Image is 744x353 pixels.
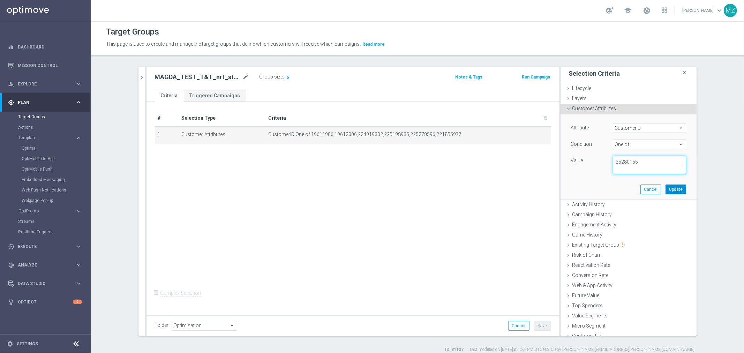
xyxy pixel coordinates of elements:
[18,281,75,286] span: Data Studio
[8,293,82,311] div: Optibot
[8,56,82,75] div: Mission Control
[18,245,75,249] span: Execute
[73,300,82,304] div: 9
[572,262,610,268] span: Reactivation Rate
[160,290,201,296] label: Complex Selection
[572,202,605,207] span: Activity History
[640,185,661,194] button: Cancel
[106,41,361,47] span: This page is used to create and manage the target groups that define which customers will receive...
[75,262,82,268] i: keyboard_arrow_right
[8,280,75,287] div: Data Studio
[18,219,73,224] a: Streams
[75,208,82,215] i: keyboard_arrow_right
[666,185,686,194] button: Update
[18,136,75,140] div: Templates
[22,185,90,195] div: Web Push Notifications
[155,73,241,81] h2: MAGDA_TEST_T&T_nrt_stake_casino
[572,106,616,111] span: Customer Attributes
[22,174,90,185] div: Embedded Messaging
[155,110,179,126] th: #
[155,322,169,328] label: Folder
[22,164,90,174] div: OptiMobile Push
[572,333,603,339] span: Customer List
[454,73,483,81] button: Notes & Tags
[521,73,551,81] button: Run Campaign
[22,187,73,193] a: Web Push Notifications
[470,347,695,353] label: Last modified on [DATE] at 4:31 PM UTC+02:00 by [PERSON_NAME][EMAIL_ADDRESS][PERSON_NAME][DOMAIN_...
[572,222,617,227] span: Engagement Activity
[572,85,592,91] span: Lifecycle
[8,299,82,305] button: lightbulb Optibot 9
[8,81,82,87] button: person_search Explore keyboard_arrow_right
[18,122,90,133] div: Actions
[572,252,602,258] span: Risk of Churn
[18,206,90,216] div: OptiPromo
[18,100,75,105] span: Plan
[106,27,159,37] h1: Target Groups
[155,90,184,102] a: Criteria
[8,244,82,249] button: play_circle_outline Execute keyboard_arrow_right
[7,341,13,347] i: settings
[8,63,82,68] button: Mission Control
[572,293,600,298] span: Future Value
[572,303,603,308] span: Top Spenders
[18,293,73,311] a: Optibot
[682,5,724,16] a: [PERSON_NAME]keyboard_arrow_down
[624,7,632,14] span: school
[18,229,73,235] a: Realtime Triggers
[8,281,82,286] button: Data Studio keyboard_arrow_right
[269,132,462,137] span: CustomerID One of 19611906,19612006,224919302,225198935,225278596,221855977
[571,157,583,164] label: Value
[8,81,14,87] i: person_search
[22,143,90,153] div: Optimail
[18,38,82,56] a: Dashboard
[715,7,723,14] span: keyboard_arrow_down
[22,177,73,182] a: Embedded Messaging
[75,135,82,141] i: keyboard_arrow_right
[8,81,75,87] div: Explore
[572,272,609,278] span: Conversion Rate
[681,68,688,77] i: close
[179,110,266,126] th: Selection Type
[18,82,75,86] span: Explore
[22,198,73,203] a: Webpage Pop-up
[18,209,75,213] div: OptiPromo
[18,208,82,214] button: OptiPromo keyboard_arrow_right
[75,81,82,87] i: keyboard_arrow_right
[75,99,82,106] i: keyboard_arrow_right
[572,232,603,238] span: Game History
[572,283,613,288] span: Web & App Activity
[138,67,145,88] button: chevron_right
[18,56,82,75] a: Mission Control
[572,212,612,217] span: Campaign History
[8,243,75,250] div: Execute
[8,99,14,106] i: gps_fixed
[569,69,620,77] h3: Selection Criteria
[8,44,14,50] i: equalizer
[8,299,14,305] i: lightbulb
[8,262,82,268] div: track_changes Analyze keyboard_arrow_right
[18,135,82,141] button: Templates keyboard_arrow_right
[269,115,286,121] span: Criteria
[18,136,68,140] span: Templates
[8,99,75,106] div: Plan
[8,262,75,268] div: Analyze
[283,74,284,80] label: :
[75,280,82,287] i: keyboard_arrow_right
[22,195,90,206] div: Webpage Pop-up
[243,73,249,81] i: mode_edit
[18,216,90,227] div: Streams
[22,145,73,151] a: Optimail
[571,125,589,130] lable: Attribute
[8,262,14,268] i: track_changes
[22,166,73,172] a: OptiMobile Push
[8,100,82,105] button: gps_fixed Plan keyboard_arrow_right
[8,44,82,50] div: equalizer Dashboard
[184,90,246,102] a: Triggered Campaigns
